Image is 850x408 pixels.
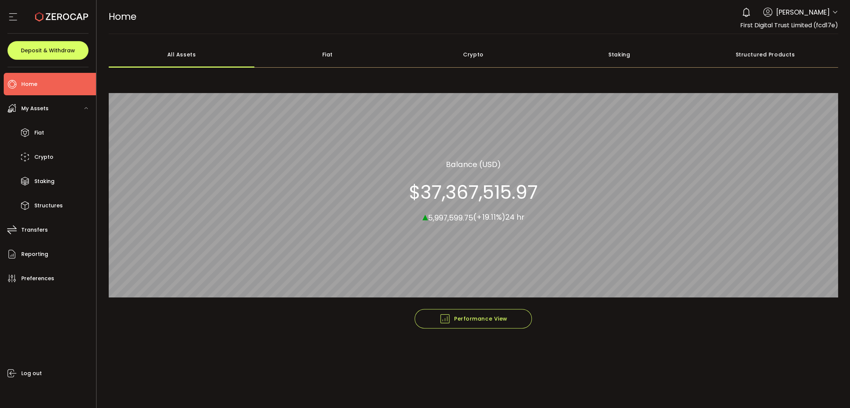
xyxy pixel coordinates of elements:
[546,41,692,68] div: Staking
[7,41,89,60] button: Deposit & Withdraw
[428,212,473,223] span: 5,997,599.75
[813,372,850,408] iframe: Chat Widget
[692,41,838,68] div: Structured Products
[21,79,37,90] span: Home
[109,10,136,23] span: Home
[21,368,42,379] span: Log out
[21,225,48,235] span: Transfers
[34,152,53,163] span: Crypto
[21,103,49,114] span: My Assets
[446,158,501,170] section: Balance (USD)
[109,41,255,68] div: All Assets
[21,249,48,260] span: Reporting
[34,176,55,187] span: Staking
[473,212,505,222] span: (+19.11%)
[776,7,830,17] span: [PERSON_NAME]
[400,41,546,68] div: Crypto
[254,41,400,68] div: Fiat
[422,208,428,224] span: ▴
[21,273,54,284] span: Preferences
[409,181,538,203] section: $37,367,515.97
[21,48,75,53] span: Deposit & Withdraw
[415,309,532,328] button: Performance View
[34,127,44,138] span: Fiat
[505,212,524,222] span: 24 hr
[439,313,508,324] span: Performance View
[740,21,838,30] span: First Digital Trust Limited (fcd17e)
[34,200,63,211] span: Structures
